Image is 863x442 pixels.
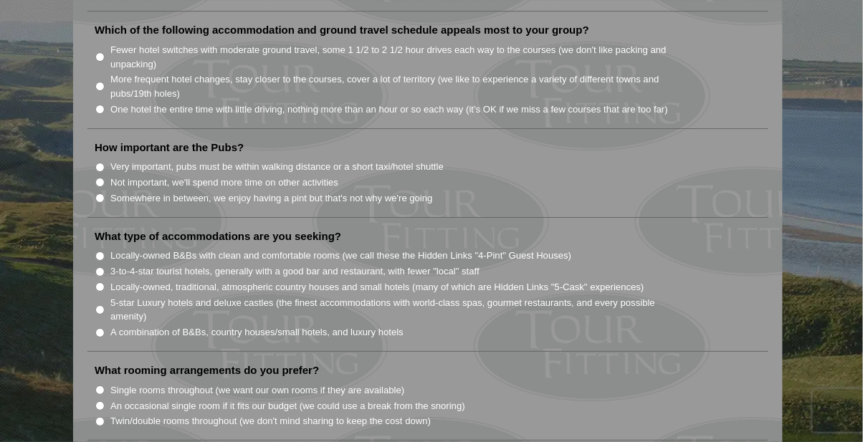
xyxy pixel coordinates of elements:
[110,296,687,324] label: 5-star Luxury hotels and deluxe castles (the finest accommodations with world-class spas, gourmet...
[95,140,244,155] label: How important are the Pubs?
[110,399,465,413] label: An occasional single room if it fits our budget (we could use a break from the snoring)
[95,23,589,37] label: Which of the following accommodation and ground travel schedule appeals most to your group?
[110,325,404,340] label: A combination of B&Bs, country houses/small hotels, and luxury hotels
[110,383,404,398] label: Single rooms throughout (we want our own rooms if they are available)
[110,191,433,206] label: Somewhere in between, we enjoy having a pint but that's not why we're going
[110,414,431,428] label: Twin/double rooms throughout (we don't mind sharing to keep the cost down)
[95,363,319,378] label: What rooming arrangements do you prefer?
[110,102,668,117] label: One hotel the entire time with little driving, nothing more than an hour or so each way (it’s OK ...
[110,43,687,71] label: Fewer hotel switches with moderate ground travel, some 1 1/2 to 2 1/2 hour drives each way to the...
[110,72,687,100] label: More frequent hotel changes, stay closer to the courses, cover a lot of territory (we like to exp...
[110,280,644,294] label: Locally-owned, traditional, atmospheric country houses and small hotels (many of which are Hidden...
[110,249,571,263] label: Locally-owned B&Bs with clean and comfortable rooms (we call these the Hidden Links "4-Pint" Gues...
[110,176,338,190] label: Not important, we'll spend more time on other activities
[110,160,444,174] label: Very important, pubs must be within walking distance or a short taxi/hotel shuttle
[110,264,480,279] label: 3-to-4-star tourist hotels, generally with a good bar and restaurant, with fewer "local" staff
[95,229,341,244] label: What type of accommodations are you seeking?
